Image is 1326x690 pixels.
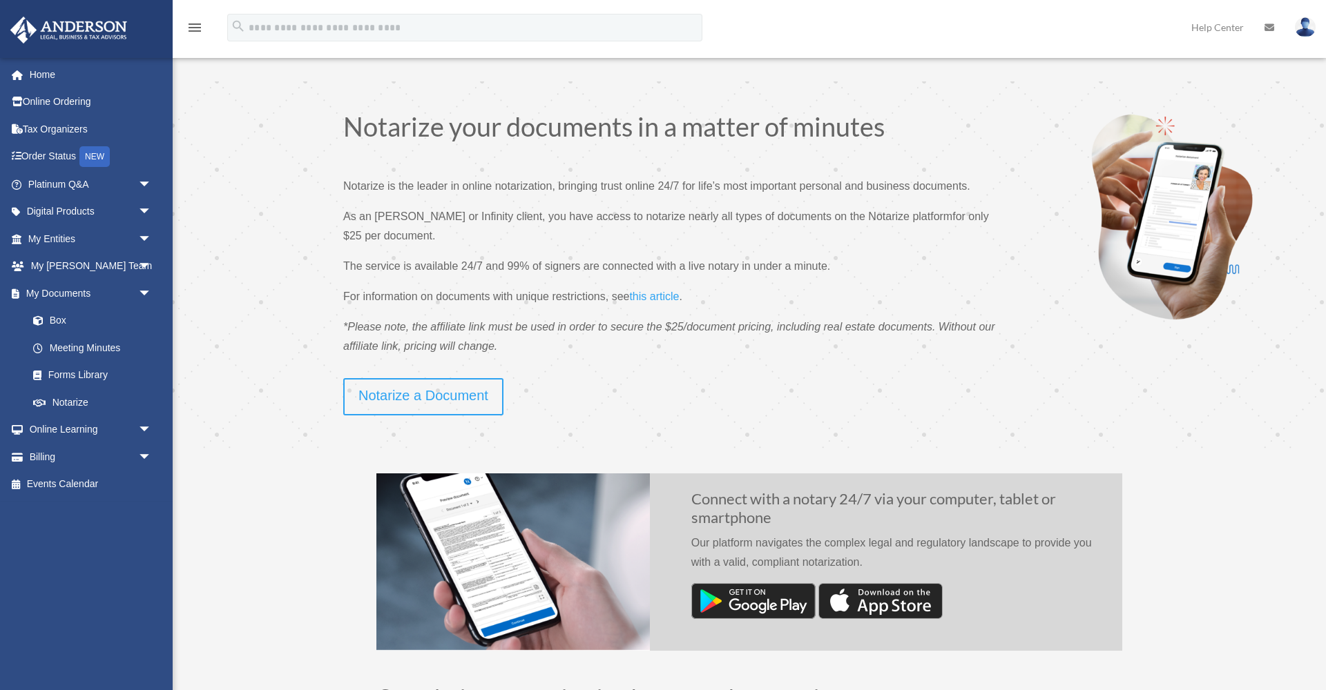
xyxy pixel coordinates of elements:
span: this article [629,290,679,302]
img: Anderson Advisors Platinum Portal [6,17,131,43]
div: NEW [79,146,110,167]
a: Platinum Q&Aarrow_drop_down [10,170,173,198]
a: this article [629,290,679,309]
span: arrow_drop_down [138,198,166,226]
a: Notarize a Document [343,378,503,415]
span: arrow_drop_down [138,253,166,281]
span: arrow_drop_down [138,443,166,471]
a: Online Learningarrow_drop_down [10,416,173,444]
img: Notarize Doc-1 [376,473,650,651]
img: Notarize-hero [1086,113,1258,320]
a: My Documentsarrow_drop_down [10,279,173,307]
img: User Pic [1295,17,1316,37]
a: Billingarrow_drop_down [10,443,173,471]
span: arrow_drop_down [138,279,166,308]
a: menu [186,24,203,36]
h2: Connect with a notary 24/7 via your computer, tablet or smartphone [691,490,1102,533]
span: For information on documents with unique restrictions, see [343,290,629,302]
p: Our platform navigates the complex legal and regulatory landscape to provide you with a valid, co... [691,533,1102,583]
span: arrow_drop_down [138,416,166,444]
a: Notarize [19,388,166,416]
span: arrow_drop_down [138,225,166,253]
a: My [PERSON_NAME] Teamarrow_drop_down [10,253,173,280]
a: Digital Productsarrow_drop_down [10,198,173,226]
span: As an [PERSON_NAME] or Infinity client, you have access to notarize nearly all types of documents... [343,210,952,222]
h1: Notarize your documents in a matter of minutes [343,113,1002,146]
a: Box [19,307,173,335]
span: *Please note, the affiliate link must be used in order to secure the $25/document pricing, includ... [343,321,995,352]
span: The service is available 24/7 and 99% of signers are connected with a live notary in under a minute. [343,260,830,272]
a: Order StatusNEW [10,143,173,171]
a: Forms Library [19,362,173,389]
a: Online Ordering [10,88,173,116]
span: Notarize is the leader in online notarization, bringing trust online 24/7 for life’s most importa... [343,180,970,192]
a: Home [10,61,173,88]
a: My Entitiesarrow_drop_down [10,225,173,253]
a: Tax Organizers [10,115,173,143]
span: . [679,290,682,302]
a: Meeting Minutes [19,334,173,362]
i: search [231,19,246,34]
span: arrow_drop_down [138,170,166,199]
a: Events Calendar [10,471,173,498]
i: menu [186,19,203,36]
